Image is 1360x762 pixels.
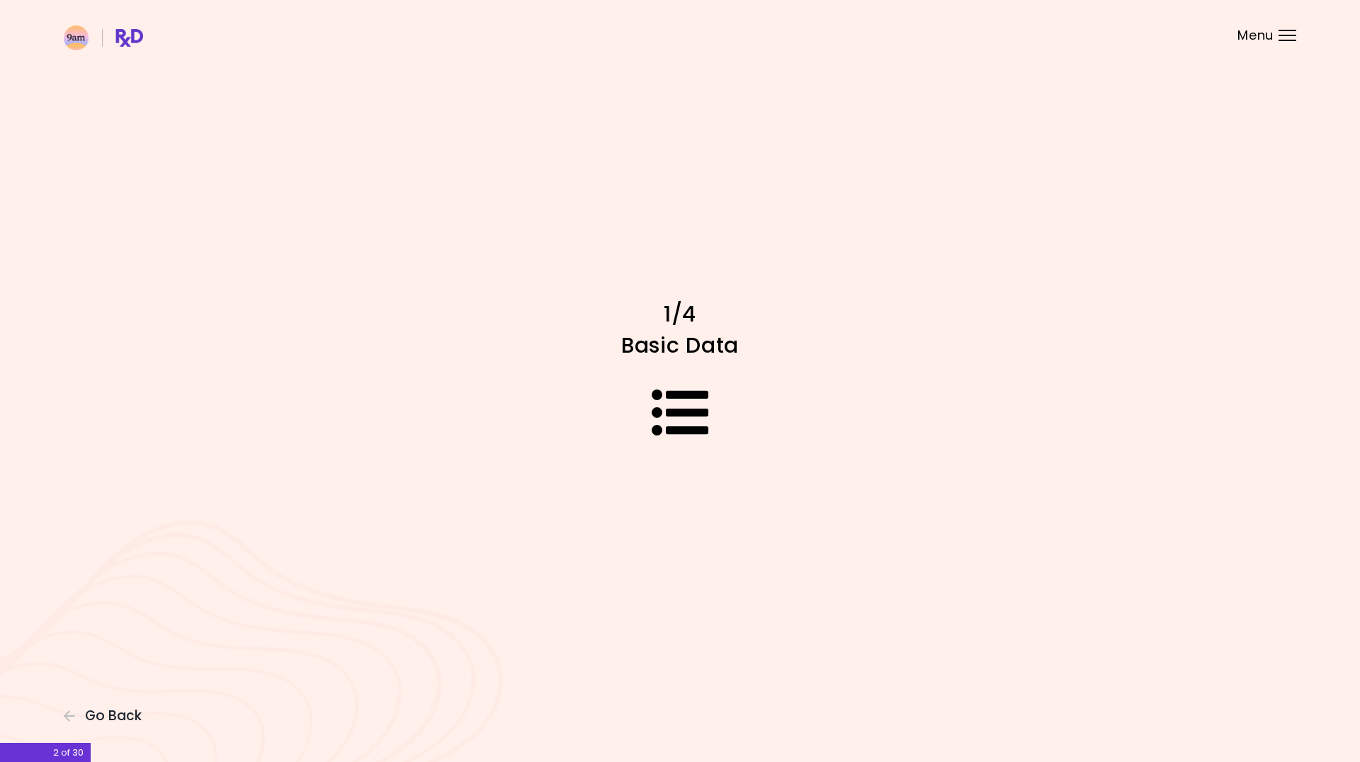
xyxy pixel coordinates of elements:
[64,708,149,724] button: Go Back
[432,300,928,328] h1: 1/4
[432,331,928,359] h1: Basic Data
[64,25,143,50] img: RxDiet
[1237,29,1274,42] span: Menu
[85,708,142,724] span: Go Back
